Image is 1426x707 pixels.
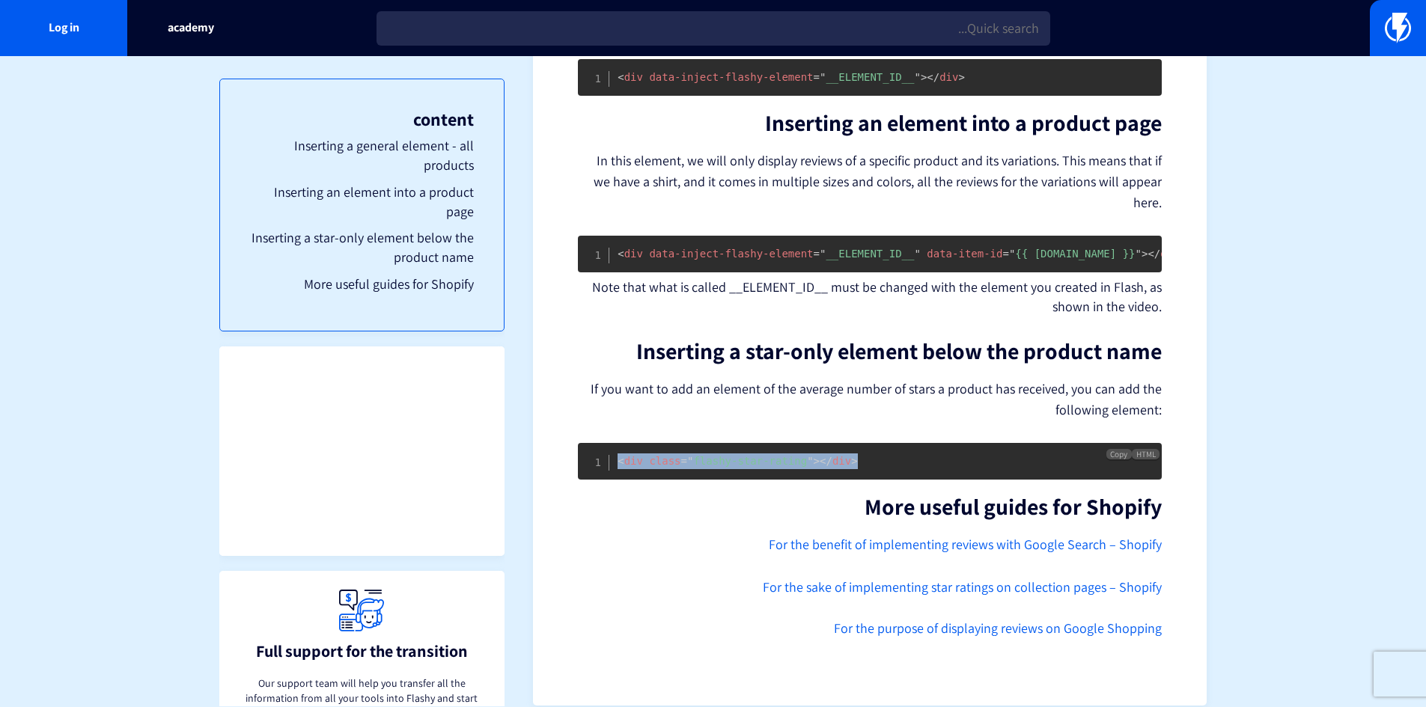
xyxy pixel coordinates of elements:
[618,248,624,260] span: <
[618,455,624,467] span: <
[274,183,474,220] font: Inserting an element into a product page
[820,71,826,83] span: "
[250,275,474,294] a: More useful guides for Shopify
[851,455,857,467] span: >
[1002,248,1008,260] span: =
[834,619,1162,637] a: For the purpose of displaying reviews on Google Shopping
[594,152,1162,211] font: In this element, we will only display reviews of a specific product and its variations. This mean...
[807,455,813,467] span: "
[1009,248,1015,260] span: "
[649,455,680,467] span: class
[820,455,832,467] span: </
[681,455,814,467] span: flashy-star-rating
[1136,449,1156,459] font: HTML
[252,229,474,266] font: Inserting a star-only element below the product name
[618,248,643,260] span: div
[592,278,1162,315] font: Note that what is called __ELEMENT_ID__ must be changed with the element you created in Flash, as...
[250,228,474,266] a: Inserting a star-only element below the product name
[814,455,820,467] span: >
[1106,449,1132,459] button: Copy
[618,455,643,467] span: div
[1002,248,1141,260] span: {{ [DOMAIN_NAME] }}
[927,71,958,83] span: div
[681,455,687,467] span: =
[168,19,214,35] font: academy
[1110,449,1127,459] font: Copy
[618,71,643,83] span: div
[820,455,851,467] span: div
[865,492,1162,521] font: More useful guides for Shopify
[618,71,624,83] span: <
[958,71,964,83] span: >
[763,578,1162,596] a: For the sake of implementing star ratings on collection pages – Shopify
[649,71,813,83] span: data-inject-flashy-element
[814,248,921,260] span: __ELEMENT_ID__
[927,248,1002,260] span: data-item-id
[294,137,474,174] font: Inserting a general element - all products
[304,275,474,293] font: More useful guides for Shopify
[814,71,820,83] span: =
[914,71,920,83] span: "
[250,136,474,174] a: Inserting a general element - all products
[591,380,1162,418] font: If you want to add an element of the average number of stars a product has received, you can add ...
[820,248,826,260] span: "
[814,71,921,83] span: __ELEMENT_ID__
[256,640,468,661] font: Full support for the transition
[921,71,927,83] span: >
[413,107,474,131] font: content
[769,536,1162,553] a: For the benefit of implementing reviews with Google Search – Shopify
[914,248,920,260] span: "
[687,455,693,467] span: "
[814,248,820,260] span: =
[649,248,813,260] span: data-inject-flashy-element
[250,183,474,221] a: Inserting an element into a product page
[765,108,1162,138] font: Inserting an element into a product page
[377,11,1050,46] input: Quick search...
[927,71,939,83] span: </
[636,336,1162,366] font: Inserting a star-only element below the product name
[49,19,79,35] font: Log in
